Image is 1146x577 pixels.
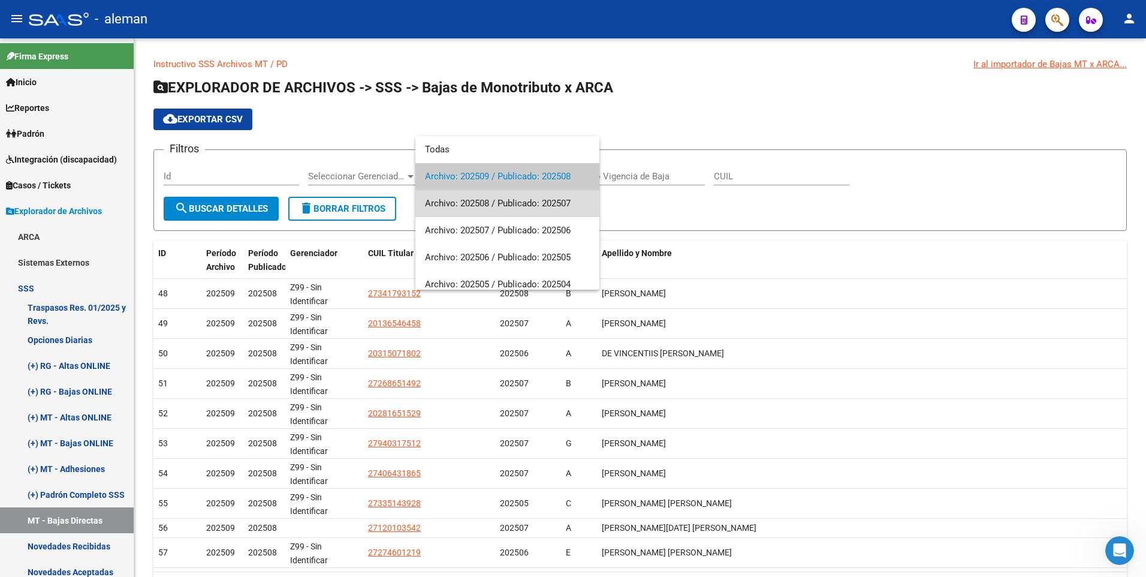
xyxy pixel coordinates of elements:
[425,163,590,190] span: Archivo: 202509 / Publicado: 202508
[425,271,590,298] span: Archivo: 202505 / Publicado: 202504
[425,190,590,217] span: Archivo: 202508 / Publicado: 202507
[425,217,590,244] span: Archivo: 202507 / Publicado: 202506
[425,244,590,271] span: Archivo: 202506 / Publicado: 202505
[425,136,590,163] span: Todas
[1105,536,1134,565] iframe: Intercom live chat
